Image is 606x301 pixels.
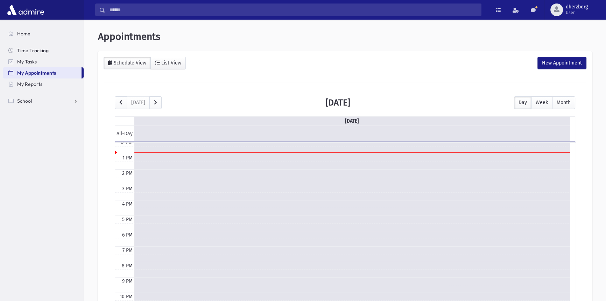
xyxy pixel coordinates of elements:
[150,57,186,69] a: List View
[119,139,134,146] div: 12 PM
[17,47,49,54] span: Time Tracking
[3,45,84,56] a: Time Tracking
[17,81,42,87] span: My Reports
[115,96,127,109] button: prev
[566,4,588,10] span: dherzberg
[3,78,84,90] a: My Reports
[105,4,481,16] input: Search
[17,98,32,104] span: School
[17,30,30,37] span: Home
[118,293,134,300] div: 10 PM
[121,200,134,208] div: 4 PM
[160,60,181,66] div: List View
[17,59,37,65] span: My Tasks
[112,60,146,66] div: Schedule View
[121,170,134,177] div: 2 PM
[121,247,134,254] div: 7 PM
[121,231,134,239] div: 6 PM
[3,67,82,78] a: My Appointments
[566,10,588,15] span: User
[104,57,151,69] a: Schedule View
[149,96,162,109] button: next
[3,56,84,67] a: My Tasks
[537,57,586,69] div: New Appointment
[127,96,150,109] button: [DATE]
[6,3,46,17] img: AdmirePro
[3,95,84,107] a: School
[121,216,134,223] div: 5 PM
[3,28,84,39] a: Home
[17,70,56,76] span: My Appointments
[531,96,552,109] button: Week
[120,262,134,269] div: 8 PM
[514,96,531,109] button: Day
[121,154,134,162] div: 1 PM
[344,117,360,125] a: [DATE]
[121,185,134,192] div: 3 PM
[325,97,350,108] h2: [DATE]
[552,96,575,109] button: Month
[121,278,134,285] div: 9 PM
[98,31,160,42] span: Appointments
[115,130,134,137] span: All-Day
